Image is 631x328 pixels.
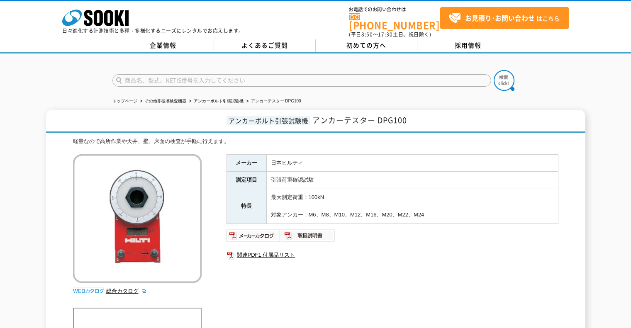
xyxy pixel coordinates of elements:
li: アンカーテスター DPG100 [245,97,301,106]
strong: お見積り･お問い合わせ [465,13,535,23]
a: [PHONE_NUMBER] [349,13,440,30]
span: 8:50 [361,31,373,38]
span: アンカーテスター DPG100 [312,114,407,126]
a: 関連PDF1 付属品リスト [227,250,558,260]
img: 取扱説明書 [281,229,335,242]
th: メーカー [227,154,266,172]
span: 17:30 [378,31,393,38]
img: webカタログ [73,287,104,295]
th: 測定項目 [227,172,266,189]
td: 引張荷重確認試験 [266,172,558,189]
span: お電話でのお問い合わせは [349,7,440,12]
p: 日々進化する計測技術と多種・多様化するニーズにレンタルでお応えします。 [62,28,244,33]
span: (平日 ～ 土日、祝日除く) [349,31,431,38]
img: btn_search.png [494,70,514,91]
a: 初めての方へ [316,39,417,52]
img: アンカーテスター DPG100 [73,154,202,283]
a: 取扱説明書 [281,234,335,241]
a: 総合カタログ [106,288,147,294]
td: 日本ヒルティ [266,154,558,172]
span: はこちら [448,12,560,24]
div: 軽量なので高所作業や天井、壁、床面の検査が手軽に行えます。 [73,137,558,146]
a: 採用情報 [417,39,519,52]
a: メーカーカタログ [227,234,281,241]
input: 商品名、型式、NETIS番号を入力してください [112,74,491,87]
a: よくあるご質問 [214,39,316,52]
a: アンカーボルト引張試験機 [194,99,244,103]
a: お見積り･お問い合わせはこちら [440,7,569,29]
a: 企業情報 [112,39,214,52]
span: 初めての方へ [346,41,386,50]
td: 最大測定荷重：100kN 対象アンカー：M6、M8、M10、M12、M16、M20、M22、M24 [266,189,558,224]
a: その他非破壊検査機器 [145,99,186,103]
a: トップページ [112,99,137,103]
span: アンカーボルト引張試験機 [227,116,310,125]
th: 特長 [227,189,266,224]
img: メーカーカタログ [227,229,281,242]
